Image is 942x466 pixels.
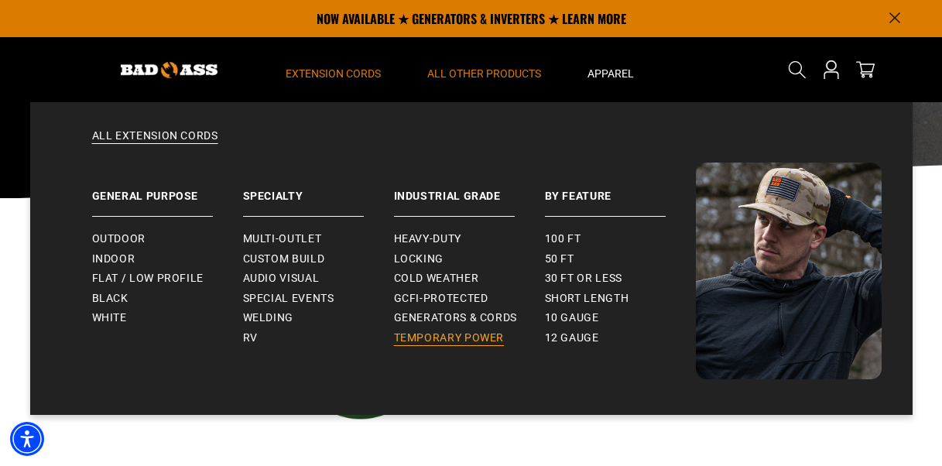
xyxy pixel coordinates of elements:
span: Heavy-Duty [394,232,461,246]
summary: Extension Cords [262,37,404,102]
a: Short Length [545,289,696,309]
a: Outdoor [92,229,243,249]
span: Generators & Cords [394,311,518,325]
a: Audio Visual [243,269,394,289]
a: Specialty [243,163,394,217]
span: Cold Weather [394,272,479,286]
span: White [92,311,127,325]
summary: Search [785,57,810,82]
a: 30 ft or less [545,269,696,289]
a: Welding [243,308,394,328]
a: All Extension Cords [61,128,882,163]
a: 12 gauge [545,328,696,348]
a: RV [243,328,394,348]
span: Apparel [587,67,634,81]
span: Custom Build [243,252,325,266]
span: Locking [394,252,444,266]
span: Audio Visual [243,272,320,286]
a: Industrial Grade [394,163,545,217]
summary: All Other Products [404,37,564,102]
a: 10 gauge [545,308,696,328]
a: By Feature [545,163,696,217]
img: Bad Ass Extension Cords [696,163,882,379]
a: Open this option [819,37,844,102]
summary: Apparel [564,37,657,102]
span: Welding [243,311,293,325]
span: 100 ft [545,232,581,246]
span: Flat / Low Profile [92,272,204,286]
a: 100 ft [545,229,696,249]
a: General Purpose [92,163,243,217]
span: 10 gauge [545,311,599,325]
a: White [92,308,243,328]
div: Accessibility Menu [10,422,44,456]
span: Black [92,292,128,306]
a: Generators & Cords [394,308,545,328]
span: Indoor [92,252,135,266]
img: Bad Ass Extension Cords [121,62,218,78]
a: Heavy-Duty [394,229,545,249]
a: cart [853,60,878,79]
span: Temporary Power [394,331,505,345]
span: 50 ft [545,252,574,266]
span: All Other Products [427,67,541,81]
span: Outdoor [92,232,146,246]
span: Short Length [545,292,629,306]
span: 12 gauge [545,331,599,345]
span: GCFI-Protected [394,292,488,306]
span: RV [243,331,258,345]
a: 50 ft [545,249,696,269]
span: Extension Cords [286,67,381,81]
span: Special Events [243,292,334,306]
a: GCFI-Protected [394,289,545,309]
a: Multi-Outlet [243,229,394,249]
span: 30 ft or less [545,272,622,286]
a: Custom Build [243,249,394,269]
a: Temporary Power [394,328,545,348]
a: Flat / Low Profile [92,269,243,289]
a: Indoor [92,249,243,269]
span: Multi-Outlet [243,232,322,246]
a: Locking [394,249,545,269]
a: Cold Weather [394,269,545,289]
a: Special Events [243,289,394,309]
a: Black [92,289,243,309]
